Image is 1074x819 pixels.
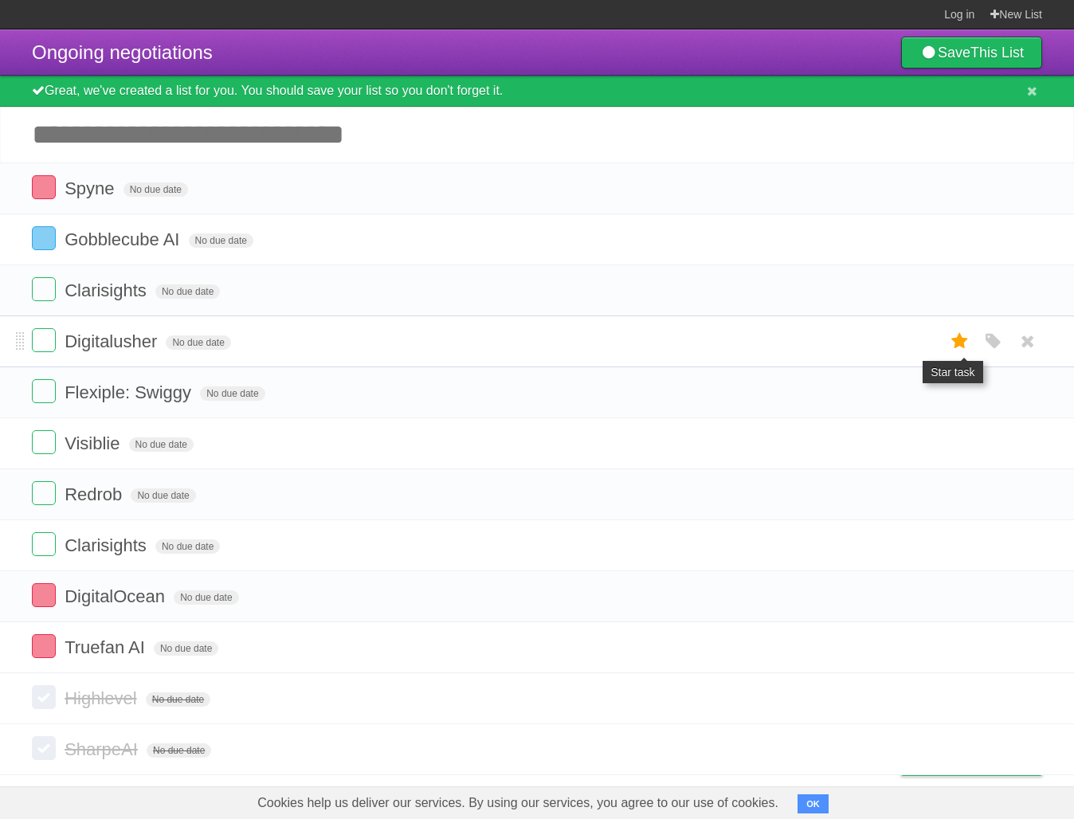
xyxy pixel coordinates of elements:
[65,637,149,657] span: Truefan AI
[123,182,188,197] span: No due date
[32,583,56,607] label: Done
[154,641,218,656] span: No due date
[32,532,56,556] label: Done
[189,233,253,248] span: No due date
[32,736,56,760] label: Done
[241,787,794,819] span: Cookies help us deliver our services. By using our services, you agree to our use of cookies.
[798,794,829,813] button: OK
[155,284,220,299] span: No due date
[945,328,975,355] label: Star task
[200,386,265,401] span: No due date
[65,739,142,759] span: SharpeAI
[166,335,230,350] span: No due date
[155,539,220,554] span: No due date
[901,37,1042,69] a: SaveThis List
[32,328,56,352] label: Done
[129,437,194,452] span: No due date
[32,634,56,658] label: Done
[147,743,211,758] span: No due date
[970,45,1024,61] b: This List
[146,692,210,707] span: No due date
[65,688,141,708] span: Highlevel
[65,178,118,198] span: Spyne
[32,226,56,250] label: Done
[65,433,123,453] span: Visiblie
[131,488,195,503] span: No due date
[32,430,56,454] label: Done
[65,229,183,249] span: Gobblecube AI
[32,481,56,505] label: Done
[65,484,126,504] span: Redrob
[32,379,56,403] label: Done
[65,382,195,402] span: Flexiple: Swiggy
[65,280,151,300] span: Clarisights
[65,535,151,555] span: Clarisights
[174,590,238,605] span: No due date
[32,41,213,63] span: Ongoing negotiations
[65,331,161,351] span: Digitalusher
[32,175,56,199] label: Done
[935,747,1034,775] span: Buy me a coffee
[65,586,169,606] span: DigitalOcean
[32,277,56,301] label: Done
[32,685,56,709] label: Done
